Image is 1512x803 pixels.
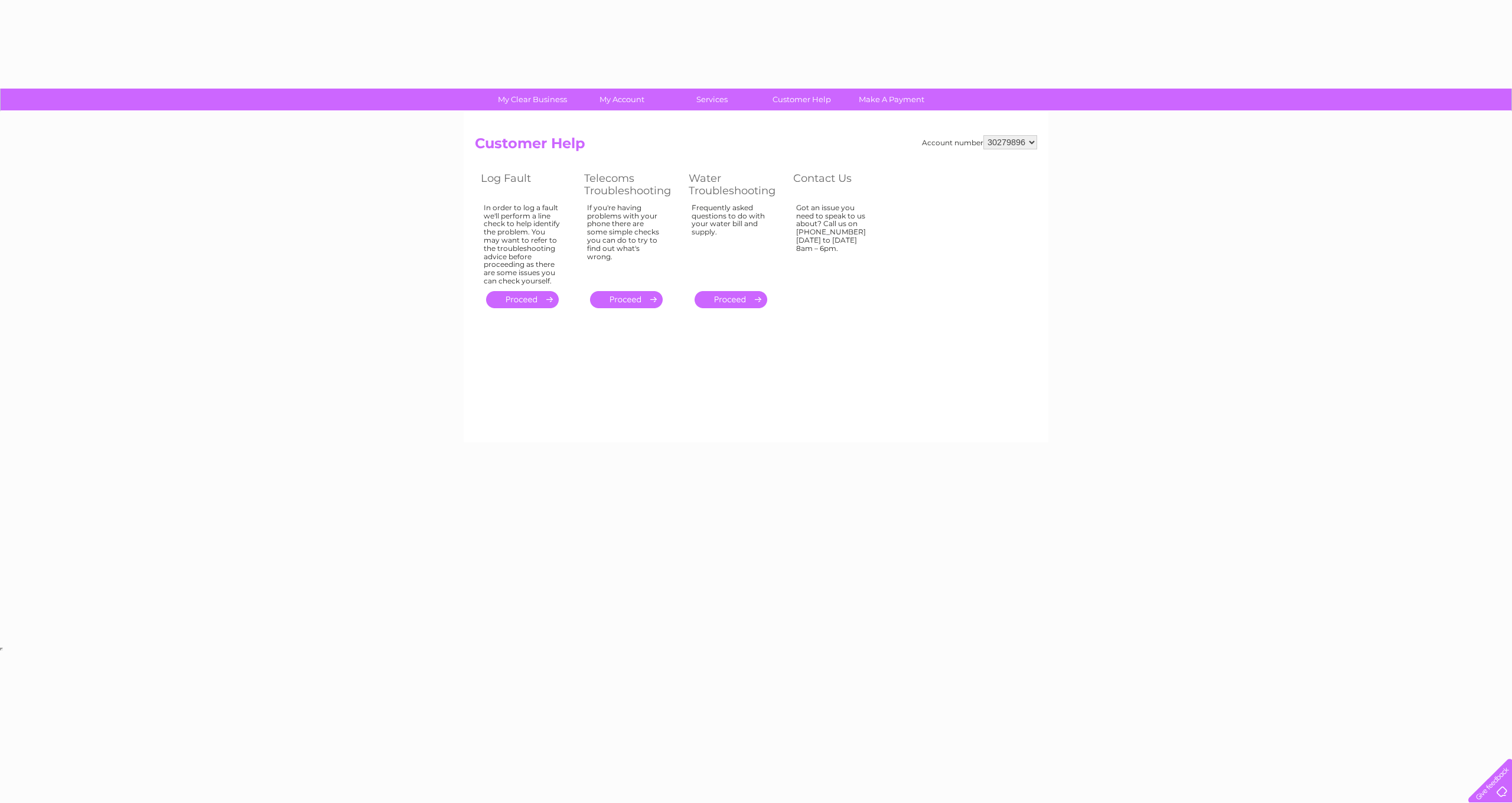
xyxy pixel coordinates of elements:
th: Water Troubleshooting [683,169,787,200]
div: Frequently asked questions to do with your water bill and supply. [692,204,770,280]
th: Telecoms Troubleshooting [578,169,683,200]
a: My Clear Business [484,89,581,110]
div: In order to log a fault we'll perform a line check to help identify the problem. You may want to ... [484,204,561,285]
a: My Account [573,89,671,110]
a: Services [663,89,761,110]
th: Contact Us [787,169,891,200]
h2: Customer Help [475,135,1037,158]
th: Log Fault [475,169,578,200]
a: . [695,291,767,308]
a: Make A Payment [843,89,940,110]
a: . [486,291,559,308]
a: . [590,291,663,308]
div: Account number [922,135,1037,149]
div: If you're having problems with your phone there are some simple checks you can do to try to find ... [587,204,665,280]
a: Customer Help [753,89,850,110]
div: Got an issue you need to speak to us about? Call us on [PHONE_NUMBER] [DATE] to [DATE] 8am – 6pm. [796,204,873,280]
